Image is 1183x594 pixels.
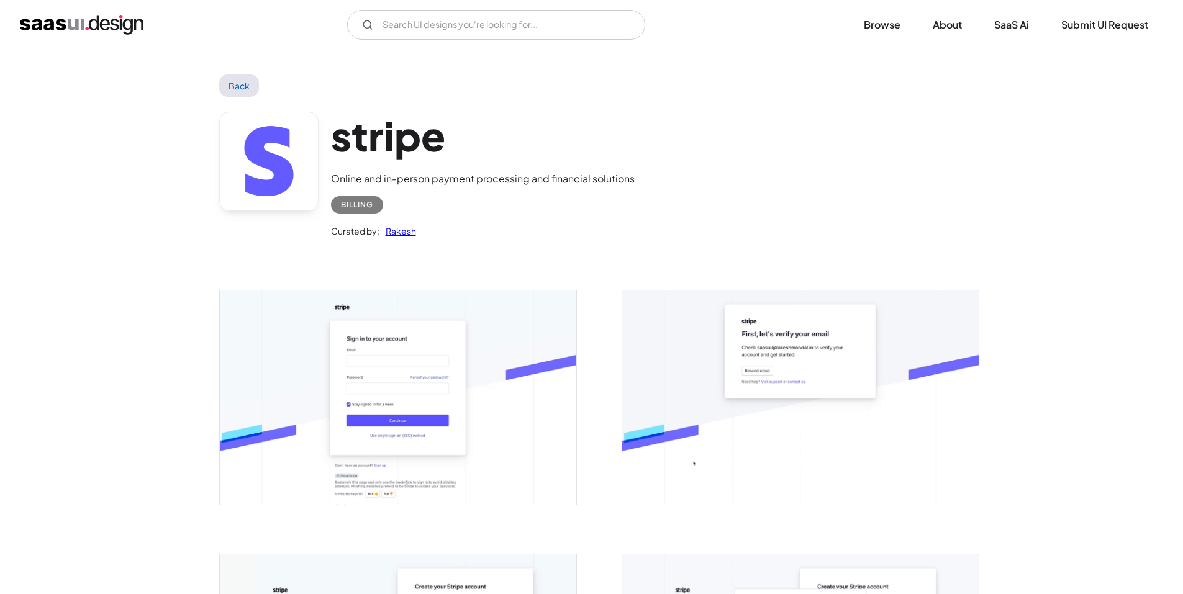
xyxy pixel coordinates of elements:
[331,223,379,238] div: Curated by:
[219,74,260,97] a: Back
[347,10,645,40] form: Email Form
[331,112,635,160] h1: stripe
[20,15,143,35] a: home
[347,10,645,40] input: Search UI designs you're looking for...
[220,290,576,504] a: open lightbox
[379,223,416,238] a: Rakesh
[220,290,576,504] img: 6629df5686f2cb267eb03ba8_Sign%20In.jpg
[918,11,977,38] a: About
[341,197,373,212] div: Billing
[979,11,1044,38] a: SaaS Ai
[1046,11,1163,38] a: Submit UI Request
[849,11,915,38] a: Browse
[622,290,979,504] a: open lightbox
[331,171,635,186] div: Online and in-person payment processing and financial solutions
[622,290,979,504] img: 6629df56bdc74e5f13034ab4_Email%20Verifications.jpg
